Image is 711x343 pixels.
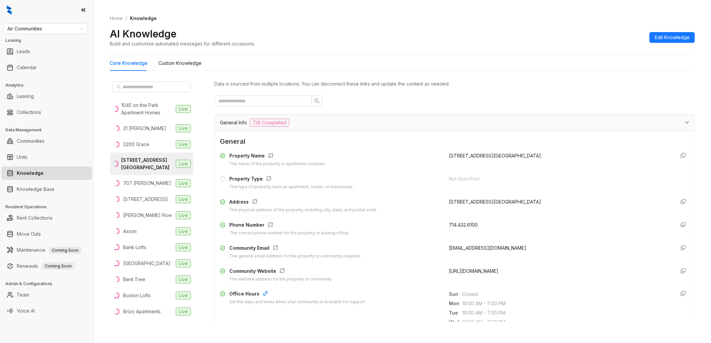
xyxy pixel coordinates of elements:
[229,207,377,213] div: The physical address of the property, including city, state, and postal code.
[229,299,365,305] div: Set the days and times when your community is available for support
[17,61,37,74] a: Calendar
[121,156,173,171] div: [STREET_ADDRESS][GEOGRAPHIC_DATA]
[449,291,462,298] span: Sun
[229,244,361,253] div: Community Email
[17,166,44,180] a: Knowledge
[42,262,74,270] span: Coming Soon
[7,5,12,15] img: logo
[17,227,41,241] a: Move Outs
[176,179,191,187] span: Live
[17,259,74,273] a: RenewalsComing Soon
[649,32,695,43] button: Edit Knowledge
[229,290,365,299] div: Office Hours
[17,211,53,225] a: Rent Collections
[17,150,27,164] a: Units
[1,106,92,119] li: Collections
[108,15,124,22] a: Home
[17,134,45,148] a: Communities
[126,15,127,22] li: /
[158,60,202,67] div: Custom Knowledge
[176,259,191,267] span: Live
[176,292,191,300] span: Live
[176,140,191,148] span: Live
[1,243,92,257] li: Maintenance
[17,45,30,58] a: Leads
[5,127,93,133] h3: Data Management
[229,175,353,184] div: Property Type
[215,115,695,131] div: General Info7/8 Completed
[229,276,332,282] div: The website address for the property or community.
[5,281,93,287] h3: Admin & Configurations
[5,37,93,43] h3: Leasing
[176,308,191,316] span: Live
[123,260,170,267] div: [GEOGRAPHIC_DATA]
[123,276,145,283] div: Bent Tree
[176,160,191,168] span: Live
[123,308,161,315] div: Brizo Apartments
[655,34,690,41] span: Edit Knowledge
[1,259,92,273] li: Renewals
[1,288,92,302] li: Team
[7,24,83,34] span: Air Communities
[229,161,326,167] div: The name of the property or apartment complex.
[1,90,92,103] li: Leasing
[462,300,670,307] span: 10:00 AM - 7:00 PM
[462,319,670,326] span: 10:00 AM - 7:00 PM
[123,196,168,203] div: [STREET_ADDRESS]
[17,183,55,196] a: Knowledge Base
[229,198,377,207] div: Address
[1,61,92,74] li: Calendar
[1,211,92,225] li: Rent Collections
[17,304,35,318] a: Voice AI
[449,309,462,317] span: Tue
[123,244,146,251] div: Bank Lofts
[176,243,191,251] span: Live
[123,125,166,132] div: 21 [PERSON_NAME]
[449,268,498,274] span: [URL][DOMAIN_NAME]
[449,319,462,326] span: Wed
[17,90,34,103] a: Leasing
[1,166,92,180] li: Knowledge
[1,183,92,196] li: Knowledge Base
[123,141,149,148] div: 2200 Grace
[314,98,320,104] span: search
[229,230,349,236] div: The contact phone number for the property or leasing office.
[1,304,92,318] li: Voice AI
[229,221,349,230] div: Phone Number
[462,309,670,317] span: 10:00 AM - 7:00 PM
[1,134,92,148] li: Communities
[110,27,176,40] h2: AI Knowledge
[110,60,148,67] div: Core Knowledge
[229,184,353,190] div: The type of property, such as apartment, condo, or townhouse.
[1,150,92,164] li: Units
[17,106,41,119] a: Collections
[229,267,332,276] div: Community Website
[123,180,171,187] div: 707 [PERSON_NAME]
[176,124,191,132] span: Live
[123,228,137,235] div: Axiom
[123,212,172,219] div: [PERSON_NAME] Row
[5,204,93,210] h3: Resident Operations
[449,198,670,206] div: [STREET_ADDRESS][GEOGRAPHIC_DATA]
[449,245,526,251] span: [EMAIL_ADDRESS][DOMAIN_NAME]
[220,119,247,126] span: General Info
[462,291,670,298] span: Closed
[685,120,689,124] span: expanded
[49,247,81,254] span: Coming Soon
[229,152,326,161] div: Property Name
[449,222,478,228] span: 714.432.6100
[123,292,151,299] div: Boston Lofts
[449,175,670,183] div: Not Specified
[110,40,255,47] div: Build and customize automated messages for different occasions.
[1,45,92,58] li: Leads
[5,82,93,88] h3: Analytics
[220,136,689,147] span: General
[17,288,29,302] a: Team
[176,275,191,283] span: Live
[214,80,695,88] div: Data is sourced from multiple locations. You can disconnect these links and update the content as...
[176,195,191,203] span: Live
[176,211,191,219] span: Live
[229,253,361,259] div: The general email address for the property or community inquiries.
[130,15,157,21] span: Knowledge
[449,153,541,158] span: [STREET_ADDRESS][GEOGRAPHIC_DATA]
